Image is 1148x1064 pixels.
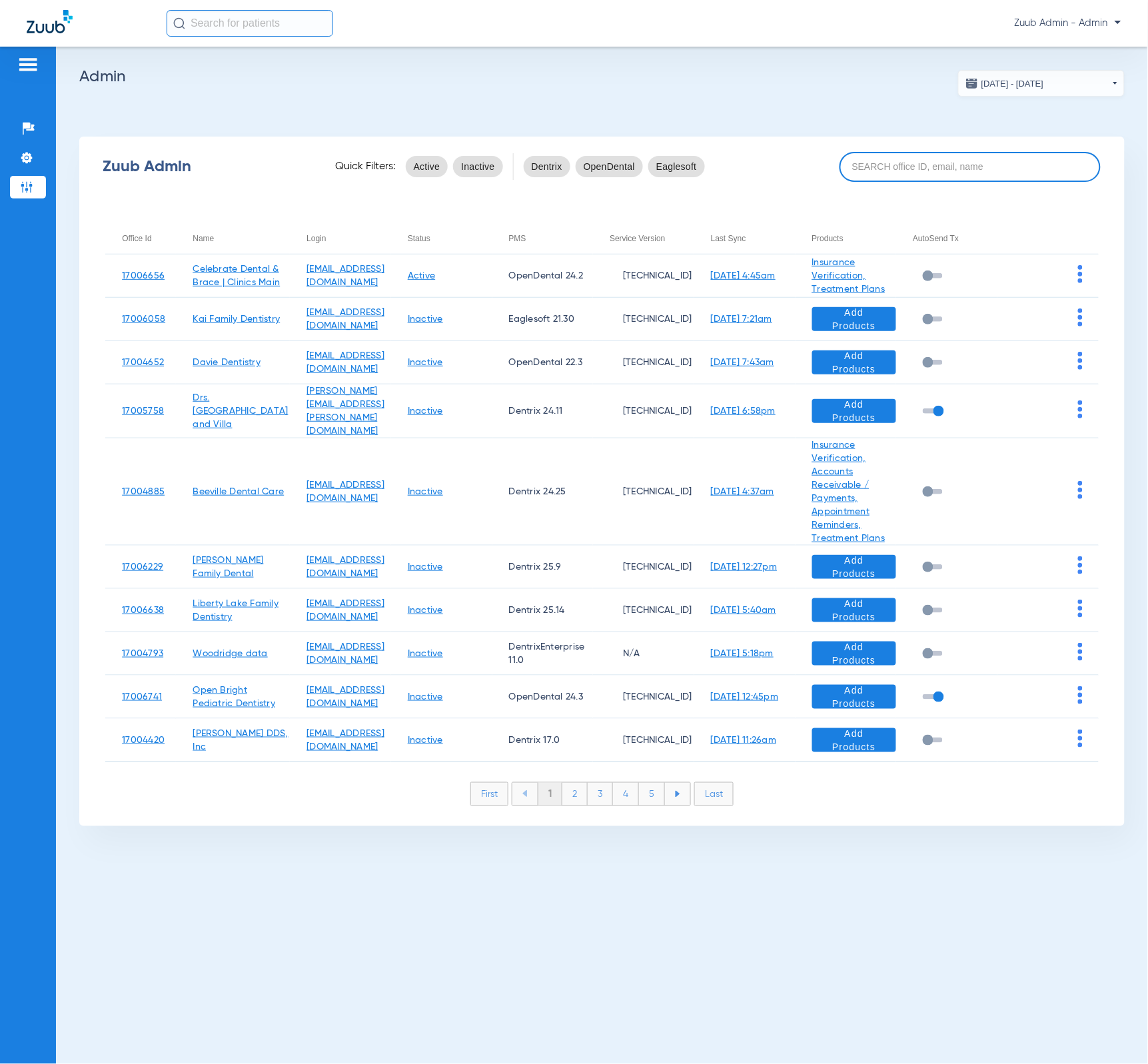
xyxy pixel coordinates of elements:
div: Login [306,231,326,246]
div: Status [408,231,492,246]
span: Active [414,160,440,173]
span: Dentrix [532,160,562,173]
img: group-dot-blue.svg [1078,352,1083,370]
li: 2 [562,783,588,805]
div: Service Version [610,231,665,246]
td: OpenDental 24.2 [492,255,594,298]
li: 4 [613,783,639,805]
div: Office Id [122,231,176,246]
a: Inactive [408,358,443,367]
a: 17004885 [122,487,165,496]
span: Add Products [823,349,886,376]
img: group-dot-blue.svg [1078,600,1083,618]
div: Products [812,231,844,246]
a: Insurance Verification, Accounts Receivable / Payments, Appointment Reminders, Treatment Plans [812,440,885,543]
button: Add Products [812,685,897,709]
input: Search for patients [167,10,333,37]
td: Dentrix 17.0 [492,719,594,762]
span: Add Products [823,640,886,667]
span: Add Products [823,727,886,754]
a: [EMAIL_ADDRESS][DOMAIN_NAME] [306,351,384,374]
a: Davie Dentistry [193,358,261,367]
td: [TECHNICAL_ID] [593,341,694,384]
a: Inactive [408,562,443,572]
td: N/A [593,632,694,676]
span: Eaglesoft [656,160,697,173]
a: Celebrate Dental & Brace | Clinics Main [193,265,280,287]
img: group-dot-blue.svg [1078,481,1083,499]
td: OpenDental 22.3 [492,341,594,384]
a: Drs. [GEOGRAPHIC_DATA] and Villa [193,393,288,429]
span: Add Products [823,306,886,332]
h2: Admin [79,70,1125,83]
img: arrow-right-blue.svg [675,791,680,798]
a: [EMAIL_ADDRESS][DOMAIN_NAME] [306,599,384,622]
td: [TECHNICAL_ID] [593,676,694,719]
a: [DATE] 4:45am [711,271,776,280]
td: Dentrix 25.9 [492,546,594,589]
a: [PERSON_NAME] DDS, Inc [193,729,288,752]
td: [TECHNICAL_ID] [593,719,694,762]
a: Inactive [408,649,443,658]
td: Eaglesoft 21.30 [492,298,594,341]
td: DentrixEnterprise 11.0 [492,632,594,676]
span: Zuub Admin - Admin [1015,17,1121,30]
a: [DATE] 7:21am [711,314,772,324]
a: Woodridge data [193,649,268,658]
td: [TECHNICAL_ID] [593,384,694,438]
iframe: Chat Widget [1081,1000,1148,1064]
div: Service Version [610,231,694,246]
a: Insurance Verification, Treatment Plans [812,258,885,294]
a: [DATE] 4:37am [711,487,774,496]
button: Add Products [812,399,897,423]
div: PMS [509,231,594,246]
div: Last Sync [711,231,746,246]
a: [PERSON_NAME][EMAIL_ADDRESS][PERSON_NAME][DOMAIN_NAME] [306,386,384,436]
a: [DATE] 7:43am [711,358,774,367]
button: Add Products [812,642,897,666]
a: Inactive [408,406,443,416]
img: date.svg [965,77,979,90]
div: Login [306,231,391,246]
a: [EMAIL_ADDRESS][DOMAIN_NAME] [306,642,384,665]
a: Inactive [408,736,443,745]
div: Last Sync [711,231,796,246]
a: [DATE] 5:40am [711,606,776,615]
a: 17004420 [122,736,165,745]
td: [TECHNICAL_ID] [593,546,694,589]
img: group-dot-blue.svg [1078,400,1083,418]
div: Name [193,231,214,246]
a: 17004793 [122,649,163,658]
a: 17006638 [122,606,164,615]
span: Quick Filters: [335,160,396,173]
div: Zuub Admin [103,160,312,173]
a: Inactive [408,692,443,702]
button: Add Products [812,728,897,752]
img: group-dot-blue.svg [1078,730,1083,748]
a: [PERSON_NAME] Family Dental [193,556,263,578]
a: [EMAIL_ADDRESS][DOMAIN_NAME] [306,686,384,708]
li: First [470,782,508,806]
a: Inactive [408,314,443,324]
a: [DATE] 6:58pm [711,406,776,416]
a: [EMAIL_ADDRESS][DOMAIN_NAME] [306,729,384,752]
td: [TECHNICAL_ID] [593,298,694,341]
a: Open Bright Pediatric Dentistry [193,686,275,708]
a: [EMAIL_ADDRESS][DOMAIN_NAME] [306,556,384,578]
button: [DATE] - [DATE] [958,70,1125,97]
button: Add Products [812,307,897,331]
div: Office Id [122,231,151,246]
td: [TECHNICAL_ID] [593,255,694,298]
div: PMS [509,231,526,246]
img: Search Icon [173,17,185,29]
span: Add Products [823,684,886,710]
button: Add Products [812,555,897,579]
a: Inactive [408,487,443,496]
a: [EMAIL_ADDRESS][DOMAIN_NAME] [306,308,384,330]
span: OpenDental [584,160,635,173]
a: 17006656 [122,271,165,280]
span: Add Products [823,597,886,624]
button: Add Products [812,598,897,622]
td: Dentrix 24.11 [492,384,594,438]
